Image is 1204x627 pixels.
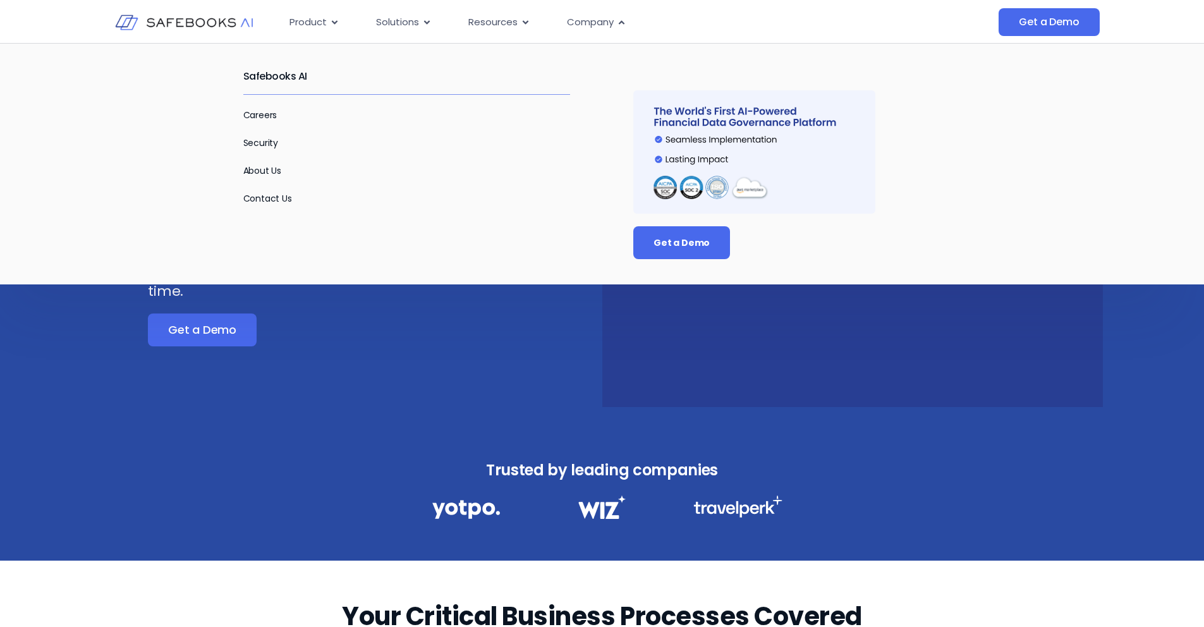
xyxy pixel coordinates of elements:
[633,226,730,259] a: Get a Demo
[468,15,518,30] span: Resources
[243,192,292,205] a: Contact Us
[693,496,782,518] img: Financial Data Governance 3
[168,324,236,336] span: Get a Demo
[148,313,257,346] a: Get a Demo
[654,236,710,249] span: Get a Demo
[999,8,1099,36] a: Get a Demo
[243,137,279,149] a: Security
[243,109,277,121] a: Careers
[376,15,419,30] span: Solutions
[404,458,800,483] h3: Trusted by leading companies
[279,10,872,35] nav: Menu
[243,164,282,177] a: About Us
[432,496,500,523] img: Financial Data Governance 1
[243,59,571,94] h2: Safebooks AI
[567,15,614,30] span: Company
[1019,16,1079,28] span: Get a Demo
[279,10,872,35] div: Menu Toggle
[289,15,327,30] span: Product
[572,496,631,519] img: Financial Data Governance 2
